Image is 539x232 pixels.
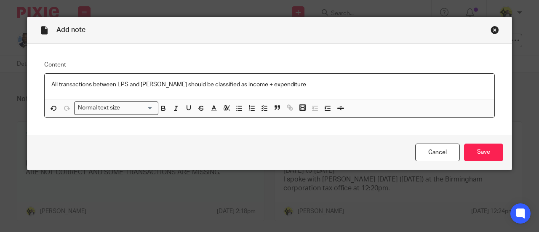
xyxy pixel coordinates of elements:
a: Cancel [415,144,460,162]
span: Add note [56,27,85,33]
input: Search for option [123,104,153,112]
label: Content [44,61,495,69]
p: All transactions between LPS and [PERSON_NAME] should be classified as income + expenditure [51,80,488,89]
span: Normal text size [76,104,122,112]
input: Save [464,144,503,162]
div: Close this dialog window [491,26,499,34]
div: Search for option [74,101,158,115]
